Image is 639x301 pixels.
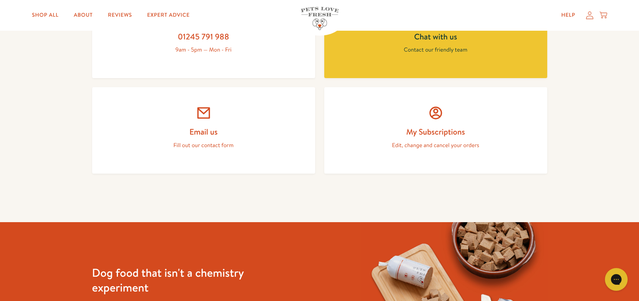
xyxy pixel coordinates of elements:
[110,31,297,42] h2: 01245 791 988
[342,31,529,42] h2: Chat with us
[92,87,315,174] a: Email us Fill out our contact form
[342,127,529,137] h2: My Subscriptions
[324,87,547,174] a: My Subscriptions Edit, change and cancel your orders
[110,45,297,55] p: 9am - 5pm — Mon - Fri
[68,8,99,23] a: About
[301,7,339,30] img: Pets Love Fresh
[26,8,64,23] a: Shop All
[342,45,529,55] p: Contact our friendly team
[92,265,278,295] h3: Dog food that isn't a chemistry experiment
[102,8,138,23] a: Reviews
[110,127,297,137] h2: Email us
[141,8,196,23] a: Expert Advice
[342,140,529,150] p: Edit, change and cancel your orders
[555,8,581,23] a: Help
[601,265,631,293] iframe: Gorgias live chat messenger
[110,140,297,150] p: Fill out our contact form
